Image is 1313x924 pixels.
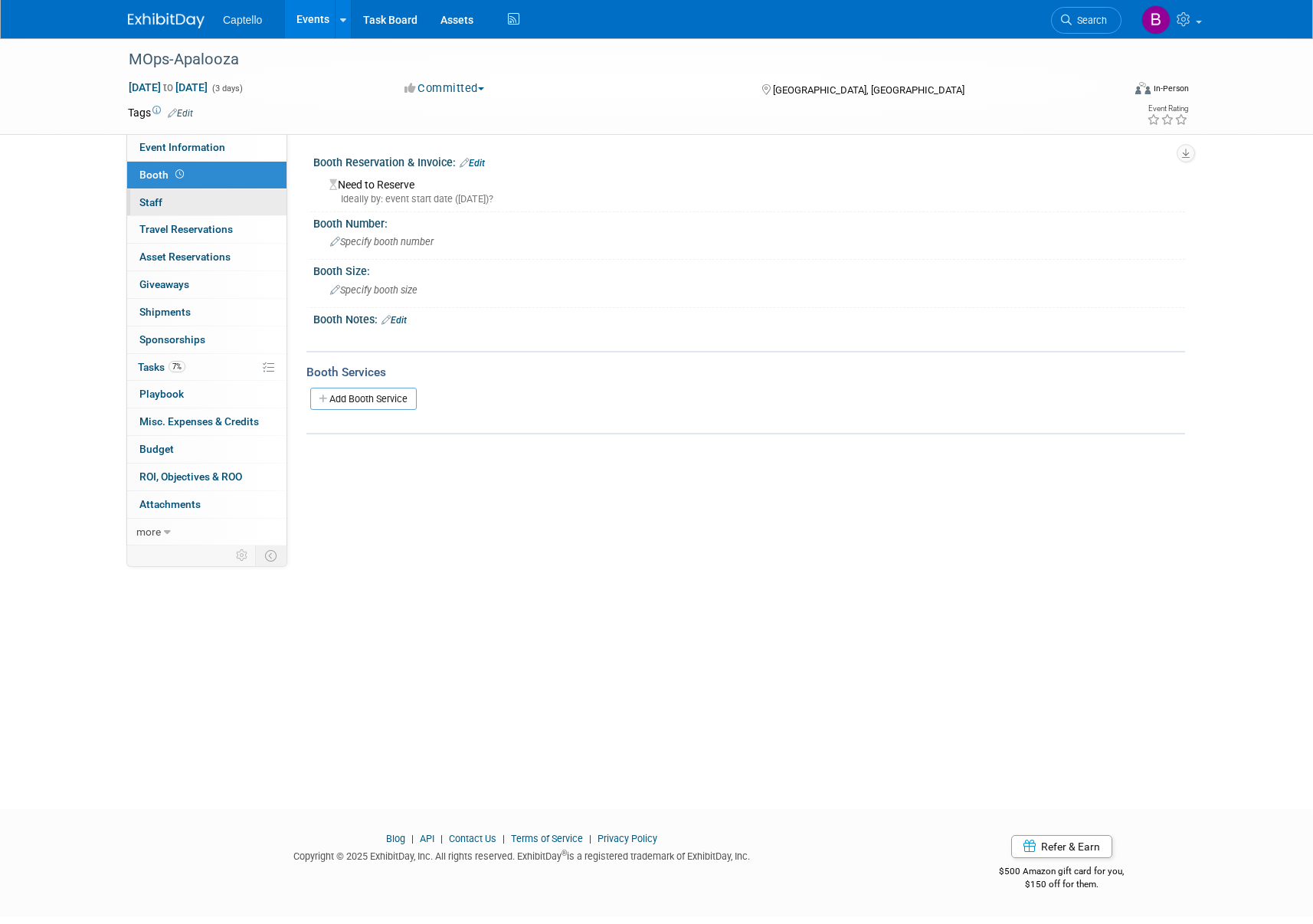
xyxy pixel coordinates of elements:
a: Tasks7% [127,354,287,381]
span: Booth not reserved yet [172,169,187,180]
span: Event Information [139,141,225,153]
span: Booth [139,169,187,181]
a: more [127,519,287,546]
a: Budget [127,436,287,463]
span: | [408,833,417,844]
span: ROI, Objectives & ROO [139,470,242,483]
a: Giveaways [127,271,287,298]
span: [GEOGRAPHIC_DATA], [GEOGRAPHIC_DATA] [773,84,964,96]
div: Booth Services [306,364,1185,381]
span: Specify booth number [330,236,434,247]
span: Captello [223,14,262,26]
a: Edit [460,158,485,169]
a: Attachments [127,491,287,518]
a: ROI, Objectives & ROO [127,464,287,490]
div: Booth Notes: [313,308,1185,328]
img: Format-Inperson.png [1135,82,1151,94]
a: Privacy Policy [598,833,657,844]
span: Attachments [139,498,201,510]
span: Staff [139,196,162,208]
a: Event Information [127,134,287,161]
div: Event Format [1031,80,1189,103]
a: Sponsorships [127,326,287,353]
div: Copyright © 2025 ExhibitDay, Inc. All rights reserved. ExhibitDay is a registered trademark of Ex... [128,846,915,863]
span: | [499,833,509,844]
a: Terms of Service [511,833,583,844]
a: Contact Us [449,833,496,844]
span: Sponsorships [139,333,205,346]
a: Staff [127,189,287,216]
div: Need to Reserve [325,173,1174,206]
div: $150 off for them. [938,878,1186,891]
div: In-Person [1153,83,1189,94]
span: Asset Reservations [139,251,231,263]
div: Booth Size: [313,260,1185,279]
a: Edit [168,108,193,119]
a: Shipments [127,299,287,326]
a: Booth [127,162,287,188]
a: Travel Reservations [127,216,287,243]
sup: ® [562,849,567,857]
span: [DATE] [DATE] [128,80,208,94]
span: Giveaways [139,278,189,290]
td: Tags [128,105,193,120]
span: (3 days) [211,84,243,93]
span: Specify booth size [330,284,417,296]
span: Search [1072,15,1107,26]
span: Travel Reservations [139,223,233,235]
span: Budget [139,443,174,455]
button: Committed [399,80,490,97]
a: Misc. Expenses & Credits [127,408,287,435]
a: Blog [386,833,405,844]
span: 7% [169,361,185,372]
span: | [437,833,447,844]
div: MOps-Apalooza [123,46,1099,74]
div: Booth Reservation & Invoice: [313,151,1185,171]
img: ExhibitDay [128,13,205,28]
a: Add Booth Service [310,388,417,410]
a: Edit [381,315,407,326]
a: Asset Reservations [127,244,287,270]
span: | [585,833,595,844]
div: $500 Amazon gift card for you, [938,855,1186,890]
span: Misc. Expenses & Credits [139,415,259,428]
div: Ideally by: event start date ([DATE])? [329,192,1174,206]
span: to [161,81,175,93]
span: Shipments [139,306,191,318]
a: Playbook [127,381,287,408]
td: Personalize Event Tab Strip [229,546,256,565]
a: API [420,833,434,844]
img: Brad Froese [1141,5,1171,34]
a: Search [1051,7,1121,34]
td: Toggle Event Tabs [256,546,287,565]
div: Event Rating [1147,105,1188,113]
div: Booth Number: [313,212,1185,231]
span: Tasks [138,361,185,373]
span: Playbook [139,388,184,400]
span: more [136,526,161,538]
a: Refer & Earn [1011,835,1112,858]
